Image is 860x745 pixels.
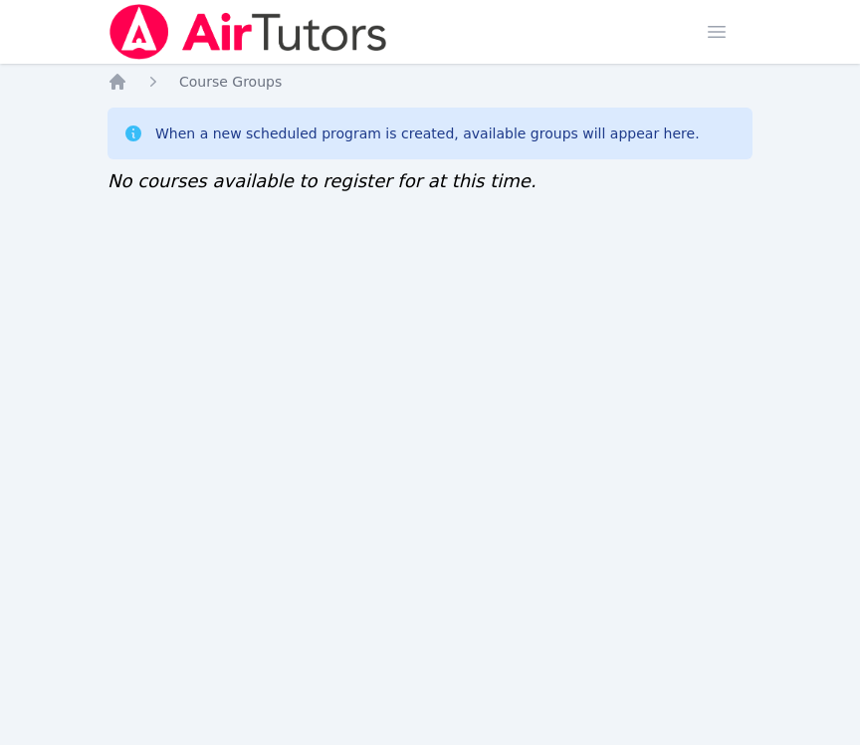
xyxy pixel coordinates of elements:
[107,170,537,191] span: No courses available to register for at this time.
[179,72,282,92] a: Course Groups
[107,4,389,60] img: Air Tutors
[179,74,282,90] span: Course Groups
[155,124,700,143] div: When a new scheduled program is created, available groups will appear here.
[107,72,752,92] nav: Breadcrumb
